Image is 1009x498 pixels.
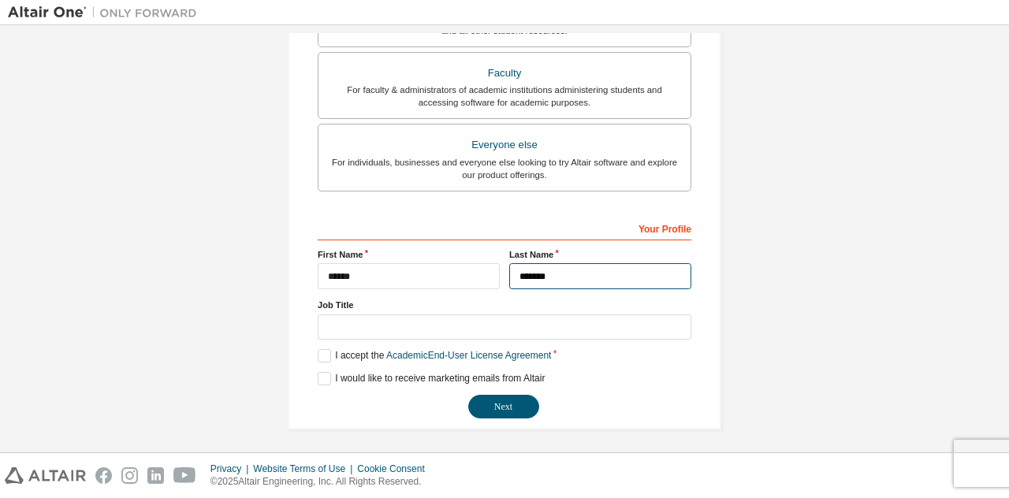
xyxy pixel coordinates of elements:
label: Job Title [318,299,691,311]
div: For faculty & administrators of academic institutions administering students and accessing softwa... [328,84,681,109]
img: linkedin.svg [147,467,164,484]
label: Last Name [509,248,691,261]
div: Website Terms of Use [253,463,357,475]
button: Next [468,395,539,418]
label: I accept the [318,349,551,362]
div: For individuals, businesses and everyone else looking to try Altair software and explore our prod... [328,156,681,181]
p: © 2025 Altair Engineering, Inc. All Rights Reserved. [210,475,434,489]
label: First Name [318,248,500,261]
div: Cookie Consent [357,463,434,475]
img: Altair One [8,5,205,20]
a: Academic End-User License Agreement [386,350,551,361]
div: Privacy [210,463,253,475]
img: instagram.svg [121,467,138,484]
div: Faculty [328,62,681,84]
img: altair_logo.svg [5,467,86,484]
div: Your Profile [318,215,691,240]
label: I would like to receive marketing emails from Altair [318,372,545,385]
img: facebook.svg [95,467,112,484]
div: Everyone else [328,134,681,156]
img: youtube.svg [173,467,196,484]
